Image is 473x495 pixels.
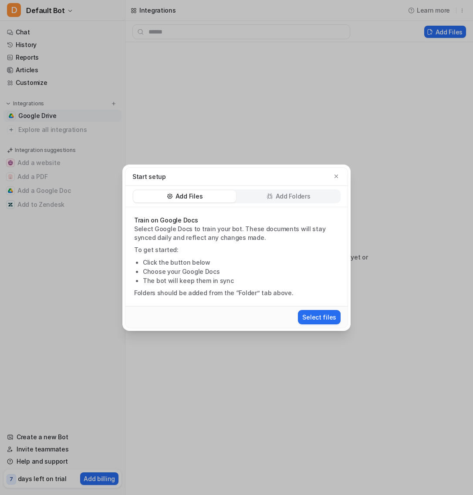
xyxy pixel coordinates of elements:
[143,267,339,276] li: Choose your Google Docs
[134,225,339,242] p: Select Google Docs to train your bot. These documents will stay synced daily and reflect any chan...
[143,276,339,285] li: The bot will keep them in sync
[134,246,339,254] p: To get started:
[176,192,203,201] p: Add Files
[276,192,311,201] p: Add Folders
[134,216,339,225] p: Train on Google Docs
[298,310,341,324] button: Select files
[132,172,166,181] p: Start setup
[134,289,339,297] p: Folders should be added from the “Folder” tab above.
[143,258,339,267] li: Click the button below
